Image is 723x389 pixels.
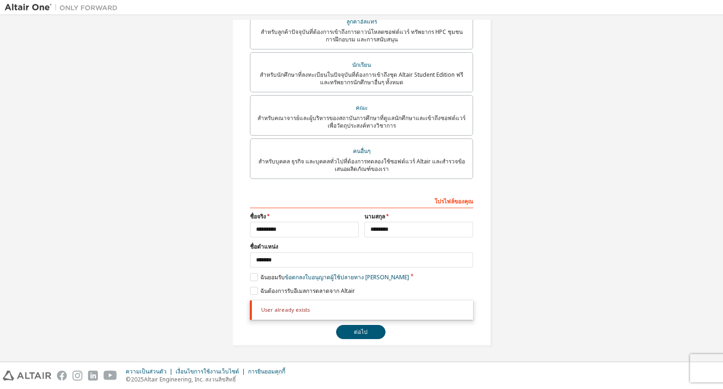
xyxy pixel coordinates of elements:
[364,212,385,220] font: นามสกุล
[126,367,167,375] font: ความเป็นส่วนตัว
[72,371,82,381] img: instagram.svg
[248,367,285,375] font: การยินยอมคุกกี้
[346,17,377,25] font: ลูกค้าอัลแทร์
[285,273,364,281] font: ข้อตกลงใบอนุญาตผู้ใช้ปลายทาง
[352,61,371,69] font: นักเรียน
[250,212,266,220] font: ชื่อจริง
[250,243,278,251] font: ชื่อตำแหน่ง
[258,157,465,173] font: สำหรับบุคคล ธุรกิจ และบุคคลทั่วไปที่ต้องการทดลองใช้ซอฟต์แวร์ Altair และสำรวจข้อเสนอผลิตภัณฑ์ของเรา
[434,197,473,205] font: โปรไฟล์ของคุณ
[144,375,236,383] font: Altair Engineering, Inc. สงวนลิขสิทธิ์
[261,28,463,43] font: สำหรับลูกค้าปัจจุบันที่ต้องการเข้าถึงการดาวน์โหลดซอฟต์แวร์ ทรัพยากร HPC ชุมชน การฝึกอบรม และการสน...
[260,287,355,295] font: ฉันต้องการรับอีเมลการตลาดจาก Altair
[260,273,285,281] font: ฉันยอมรับ
[176,367,239,375] font: เงื่อนไขการใช้งานเว็บไซต์
[354,328,368,336] font: ต่อไป
[3,371,51,381] img: altair_logo.svg
[353,147,370,155] font: คนอื่นๆ
[104,371,117,381] img: youtube.svg
[356,104,368,112] font: คณะ
[250,300,473,319] div: User already exists
[88,371,98,381] img: linkedin.svg
[260,71,463,86] font: สำหรับนักศึกษาที่ลงทะเบียนในปัจจุบันที่ต้องการเข้าถึงชุด Altair Student Edition ฟรีและทรัพยากรนัก...
[57,371,67,381] img: facebook.svg
[365,273,409,281] font: [PERSON_NAME]
[336,325,386,339] button: ต่อไป
[257,114,466,130] font: สำหรับคณาจารย์และผู้บริหารของสถาบันการศึกษาที่ดูแลนักศึกษาและเข้าถึงซอฟต์แวร์เพื่อวัตถุประสงค์ทาง...
[131,375,144,383] font: 2025
[5,3,122,12] img: อัลแตร์วัน
[126,375,131,383] font: ©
